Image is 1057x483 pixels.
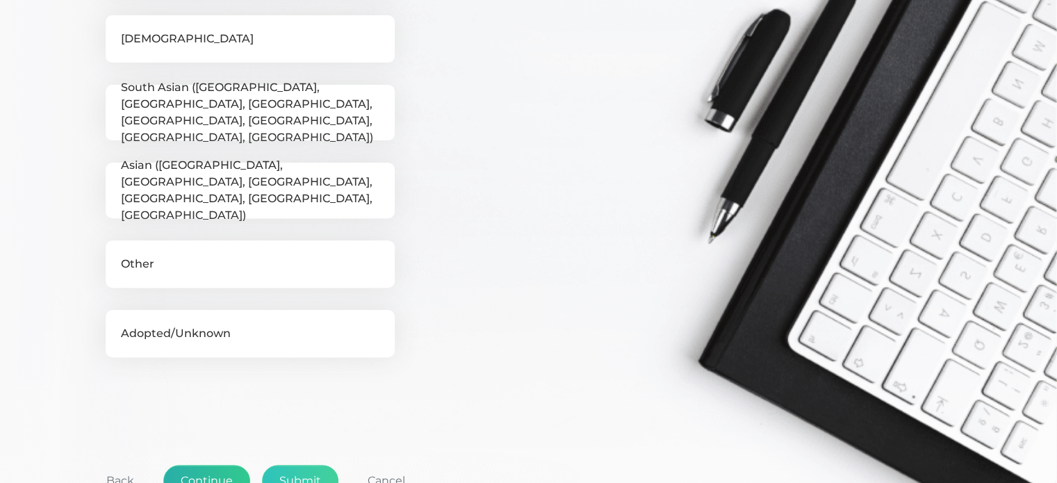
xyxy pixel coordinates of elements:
[106,85,395,140] label: South Asian ([GEOGRAPHIC_DATA], [GEOGRAPHIC_DATA], [GEOGRAPHIC_DATA], [GEOGRAPHIC_DATA], [GEOGRAP...
[106,15,395,63] label: [DEMOGRAPHIC_DATA]
[106,310,395,357] label: Adopted/Unknown
[106,240,395,288] label: Other
[106,163,395,218] label: Asian ([GEOGRAPHIC_DATA], [GEOGRAPHIC_DATA], [GEOGRAPHIC_DATA], [GEOGRAPHIC_DATA], [GEOGRAPHIC_DA...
